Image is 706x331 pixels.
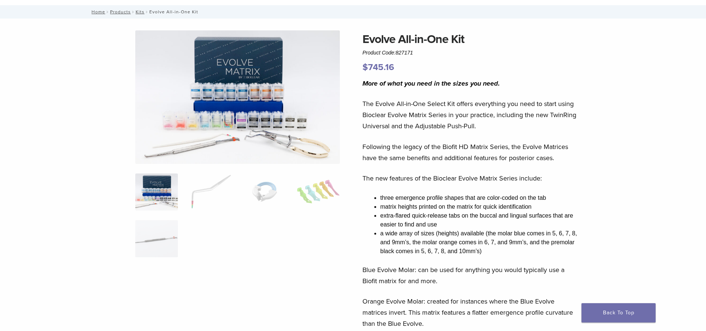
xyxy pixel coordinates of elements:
img: Evolve All-in-One Kit - Image 4 [297,173,339,211]
span: Product Code: [362,50,413,56]
a: Back To Top [581,303,656,322]
img: IMG_0457-scaled-e1745362001290-300x300.jpg [135,173,178,211]
p: Following the legacy of the Biofit HD Matrix Series, the Evolve Matrices have the same benefits a... [362,141,580,163]
span: 827171 [396,50,413,56]
li: matrix heights printed on the matrix for quick identification [380,202,580,211]
p: The new features of the Bioclear Evolve Matrix Series include: [362,173,580,184]
span: / [131,10,136,14]
img: Evolve All-in-One Kit - Image 2 [189,173,232,211]
li: extra-flared quick-release tabs on the buccal and lingual surfaces that are easier to find and use [380,211,580,229]
img: Evolve All-in-One Kit - Image 3 [243,173,286,211]
p: Orange Evolve Molar: created for instances where the Blue Evolve matrices invert. This matrix fea... [362,296,580,329]
span: / [145,10,149,14]
p: The Evolve All-in-One Select Kit offers everything you need to start using Bioclear Evolve Matrix... [362,98,580,132]
bdi: 745.16 [362,62,394,73]
img: Evolve All-in-One Kit - Image 5 [135,220,178,257]
h1: Evolve All-in-One Kit [362,30,580,48]
img: IMG_0457 [135,30,340,164]
p: Blue Evolve Molar: can be used for anything you would typically use a Biofit matrix for and more. [362,264,580,287]
i: More of what you need in the sizes you need. [362,79,500,87]
li: three emergence profile shapes that are color-coded on the tab [380,193,580,202]
span: $ [362,62,368,73]
a: Kits [136,9,145,14]
li: a wide array of sizes (heights) available (the molar blue comes in 5, 6, 7, 8, and 9mm’s, the mol... [380,229,580,256]
a: Home [89,9,105,14]
nav: Evolve All-in-One Kit [86,5,620,19]
a: Products [110,9,131,14]
span: / [105,10,110,14]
